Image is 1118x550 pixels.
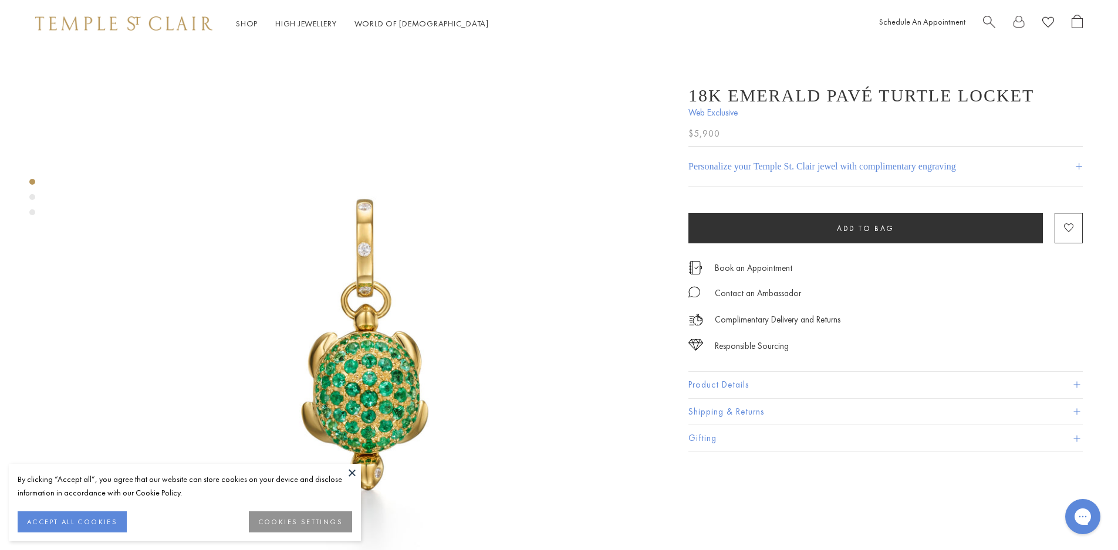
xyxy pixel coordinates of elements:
[688,399,1083,425] button: Shipping & Returns
[236,18,258,29] a: ShopShop
[983,15,995,33] a: Search
[688,159,956,174] h4: Personalize your Temple St. Clair jewel with complimentary engraving
[688,286,700,298] img: MessageIcon-01_2.svg
[275,18,337,29] a: High JewelleryHigh Jewellery
[18,473,352,500] div: By clicking “Accept all”, you agree that our website can store cookies on your device and disclos...
[354,18,489,29] a: World of [DEMOGRAPHIC_DATA]World of [DEMOGRAPHIC_DATA]
[688,425,1083,451] button: Gifting
[715,339,789,354] div: Responsible Sourcing
[688,261,702,274] img: icon_appointment.svg
[1042,15,1054,33] a: View Wishlist
[879,16,965,27] a: Schedule An Appointment
[1075,155,1083,177] h4: +
[688,106,1083,120] span: Web Exclusive
[1072,15,1083,33] a: Open Shopping Bag
[688,339,703,351] img: icon_sourcing.svg
[1059,495,1106,538] iframe: Gorgias live chat messenger
[715,313,840,327] p: Complimentary Delivery and Returns
[688,126,720,141] span: $5,900
[29,176,35,225] div: Product gallery navigation
[688,313,703,327] img: icon_delivery.svg
[837,223,894,233] span: Add to bag
[688,372,1083,398] button: Product Details
[715,286,801,301] div: Contact an Ambassador
[688,213,1043,243] button: Add to bag
[236,16,489,31] nav: Main navigation
[35,16,212,30] img: Temple St. Clair
[18,511,127,532] button: ACCEPT ALL COOKIES
[688,86,1034,106] h1: 18K Emerald Pavé Turtle Locket
[715,262,792,274] a: Book an Appointment
[249,511,352,532] button: COOKIES SETTINGS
